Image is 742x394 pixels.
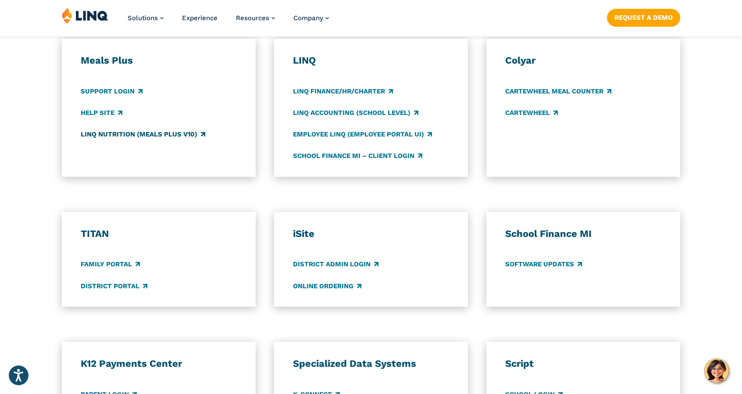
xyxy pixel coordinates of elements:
[81,86,143,96] a: Support Login
[62,7,108,24] img: LINQ | K‑12 Software
[505,108,558,118] a: CARTEWHEEL
[236,14,269,22] span: Resources
[293,260,378,269] a: District Admin Login
[128,14,164,22] a: Solutions
[81,108,122,118] a: Help Site
[182,14,218,22] a: Experience
[505,86,611,96] a: CARTEWHEEL Meal Counter
[293,129,432,139] a: Employee LINQ (Employee Portal UI)
[81,228,237,240] h3: TITAN
[128,7,329,36] nav: Primary Navigation
[128,14,158,22] span: Solutions
[505,358,662,370] h3: Script
[81,358,237,370] h3: K12 Payments Center
[505,228,662,240] h3: School Finance MI
[236,14,275,22] a: Resources
[81,281,147,291] a: District Portal
[704,358,729,383] button: Hello, have a question? Let’s chat.
[505,54,662,67] h3: Colyar
[81,260,140,269] a: Family Portal
[293,358,449,370] h3: Specialized Data Systems
[293,151,422,161] a: School Finance MI – Client Login
[293,86,393,96] a: LINQ Finance/HR/Charter
[293,14,323,22] span: Company
[293,54,449,67] h3: LINQ
[293,14,329,22] a: Company
[81,54,237,67] h3: Meals Plus
[81,129,205,139] a: LINQ Nutrition (Meals Plus v10)
[607,9,680,26] a: Request a Demo
[293,108,418,118] a: LINQ Accounting (school level)
[607,7,680,26] nav: Button Navigation
[505,260,582,269] a: Software Updates
[293,281,361,291] a: Online Ordering
[293,228,449,240] h3: iSite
